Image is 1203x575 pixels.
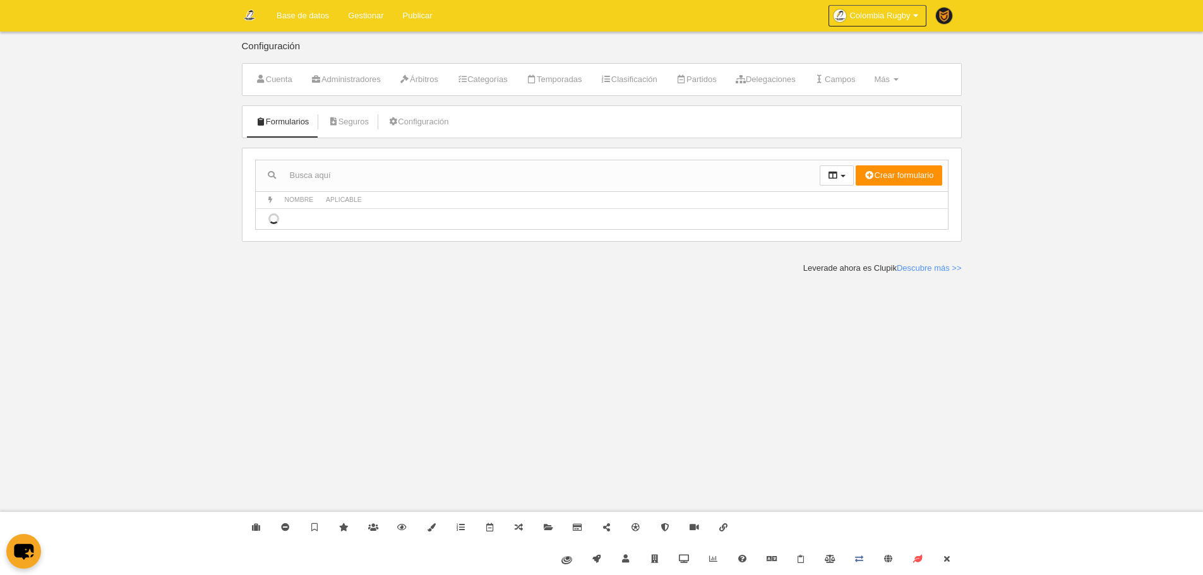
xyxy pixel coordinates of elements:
a: Formularios [249,112,316,131]
img: Oanpu9v8aySI.30x30.jpg [834,9,846,22]
a: Temporadas [520,70,589,89]
span: Nombre [285,196,314,203]
a: Partidos [669,70,724,89]
a: Más [867,70,905,89]
span: Aplicable [326,196,362,203]
div: Configuración [242,41,962,63]
div: Leverade ahora es Clupik [803,263,962,274]
img: fiware.svg [561,556,572,564]
a: Clasificación [594,70,664,89]
a: Colombia Rugby [829,5,926,27]
span: Colombia Rugby [849,9,910,22]
a: Cuenta [249,70,299,89]
span: Más [874,74,890,84]
input: Busca aquí [256,166,820,185]
img: PaK018JKw3ps.30x30.jpg [936,8,952,24]
a: Árbitros [393,70,445,89]
a: Administradores [304,70,388,89]
a: Configuración [381,112,455,131]
a: Campos [808,70,863,89]
a: Seguros [321,112,376,131]
a: Delegaciones [729,70,803,89]
a: Descubre más >> [897,263,962,273]
a: Categorías [450,70,515,89]
button: Crear formulario [856,165,942,186]
button: chat-button [6,534,41,569]
img: Colombia Rugby [242,8,257,23]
